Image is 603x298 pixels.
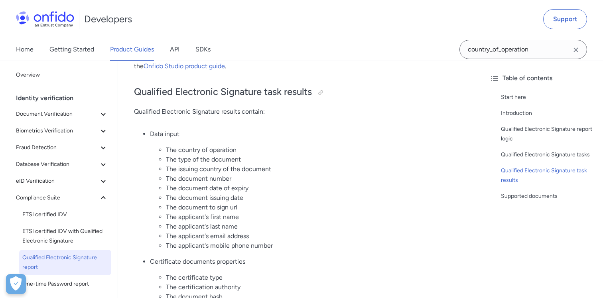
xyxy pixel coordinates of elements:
[16,160,99,169] span: Database Verification
[150,129,467,251] li: Data input
[6,274,26,294] div: Préférences de cookies
[22,279,108,289] span: One-time Password report
[22,227,108,246] span: ETSI certified IDV with Qualified Electronic Signature
[13,106,111,122] button: Document Verification
[501,93,597,102] a: Start here
[16,143,99,152] span: Fraud Detection
[501,124,597,144] a: Qualified Electronic Signature report logic
[16,38,33,61] a: Home
[13,156,111,172] button: Database Verification
[501,166,597,185] a: Qualified Electronic Signature task results
[13,67,111,83] a: Overview
[16,176,99,186] span: eID Verification
[501,191,597,201] a: Supported documents
[13,140,111,156] button: Fraud Detection
[49,38,94,61] a: Getting Started
[501,109,597,118] a: Introduction
[501,150,597,160] a: Qualified Electronic Signature tasks
[16,70,108,80] span: Overview
[166,212,467,222] li: The applicant's first name
[16,126,99,136] span: Biometrics Verification
[166,203,467,212] li: The document to sign url
[144,62,225,70] a: Onfido Studio product guide
[84,13,132,26] h1: Developers
[13,173,111,189] button: eID Verification
[134,52,467,71] p: For more detailed information about Qualified Electronic Signature tasks and their implementation...
[166,164,467,174] li: The issuing country of the document
[166,174,467,184] li: The document number
[459,40,587,59] input: Onfido search input field
[22,253,108,272] span: Qualified Electronic Signature report
[16,11,74,27] img: Onfido Logo
[110,38,154,61] a: Product Guides
[134,107,467,116] p: Qualified Electronic Signature results contain:
[195,38,211,61] a: SDKs
[19,223,111,249] a: ETSI certified IDV with Qualified Electronic Signature
[16,193,99,203] span: Compliance Suite
[19,207,111,223] a: ETSI certified IDV
[170,38,179,61] a: API
[19,250,111,275] a: Qualified Electronic Signature report
[166,231,467,241] li: The applicant's email address
[166,145,467,155] li: The country of operation
[19,276,111,292] a: One-time Password report
[543,9,587,29] a: Support
[6,274,26,294] button: Ouvrir le centre de préférences
[166,282,467,292] li: The certification authority
[166,222,467,231] li: The applicant's last name
[166,184,467,193] li: The document date of expiry
[134,85,467,99] h2: Qualified Electronic Signature task results
[16,109,99,119] span: Document Verification
[166,155,467,164] li: The type of the document
[571,45,581,55] svg: Clear search field button
[166,273,467,282] li: The certificate type
[490,73,597,83] div: Table of contents
[16,90,114,106] div: Identity verification
[166,193,467,203] li: The document issuing date
[13,190,111,206] button: Compliance Suite
[13,123,111,139] button: Biometrics Verification
[166,241,467,251] li: The applicant's mobile phone number
[22,210,108,219] span: ETSI certified IDV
